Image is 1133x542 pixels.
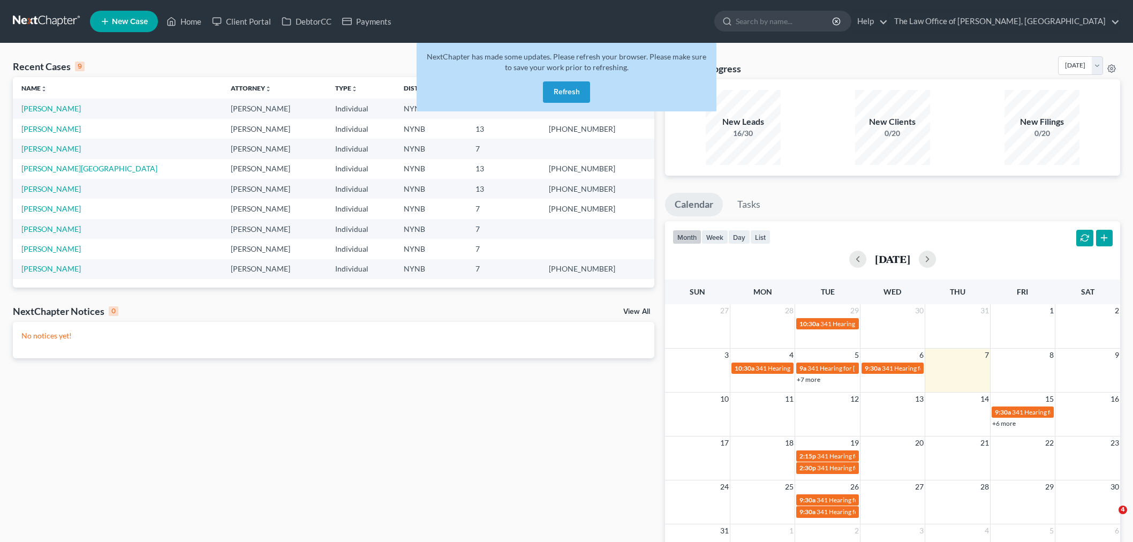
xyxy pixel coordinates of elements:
[427,52,706,72] span: NextChapter has made some updates. Please refresh your browser. Please make sure to save your wor...
[337,12,397,31] a: Payments
[467,119,540,139] td: 13
[914,393,925,405] span: 13
[799,496,815,504] span: 9:30a
[222,159,327,179] td: [PERSON_NAME]
[849,393,860,405] span: 12
[21,104,81,113] a: [PERSON_NAME]
[161,12,207,31] a: Home
[395,159,467,179] td: NYNB
[853,349,860,362] span: 5
[852,12,888,31] a: Help
[665,193,723,216] a: Calendar
[984,524,990,537] span: 4
[13,60,85,73] div: Recent Cases
[222,199,327,219] td: [PERSON_NAME]
[865,364,881,372] span: 9:30a
[222,179,327,199] td: [PERSON_NAME]
[1044,393,1055,405] span: 15
[875,253,910,265] h2: [DATE]
[799,452,816,460] span: 2:15p
[979,436,990,449] span: 21
[719,436,730,449] span: 17
[21,204,81,213] a: [PERSON_NAME]
[395,99,467,118] td: NYNB
[467,139,540,159] td: 7
[784,304,795,317] span: 28
[21,184,81,193] a: [PERSON_NAME]
[351,86,358,92] i: unfold_more
[21,144,81,153] a: [PERSON_NAME]
[327,219,395,239] td: Individual
[112,18,148,26] span: New Case
[914,304,925,317] span: 30
[918,524,925,537] span: 3
[984,349,990,362] span: 7
[1048,349,1055,362] span: 8
[1109,393,1120,405] span: 16
[1044,436,1055,449] span: 22
[753,287,772,296] span: Mon
[849,480,860,493] span: 26
[1012,408,1108,416] span: 341 Hearing for [PERSON_NAME]
[1017,287,1028,296] span: Fri
[623,308,650,315] a: View All
[395,219,467,239] td: NYNB
[690,287,705,296] span: Sun
[276,12,337,31] a: DebtorCC
[395,119,467,139] td: NYNB
[817,464,913,472] span: 341 Hearing for [PERSON_NAME]
[327,139,395,159] td: Individual
[327,199,395,219] td: Individual
[467,219,540,239] td: 7
[719,393,730,405] span: 10
[404,84,439,92] a: Districtunfold_more
[540,159,654,179] td: [PHONE_NUMBER]
[540,259,654,279] td: [PHONE_NUMBER]
[327,99,395,118] td: Individual
[1048,524,1055,537] span: 5
[979,480,990,493] span: 28
[222,119,327,139] td: [PERSON_NAME]
[395,239,467,259] td: NYNB
[109,306,118,316] div: 0
[395,179,467,199] td: NYNB
[231,84,271,92] a: Attorneyunfold_more
[395,139,467,159] td: NYNB
[799,320,819,328] span: 10:30a
[788,349,795,362] span: 4
[327,179,395,199] td: Individual
[265,86,271,92] i: unfold_more
[41,86,47,92] i: unfold_more
[735,364,754,372] span: 10:30a
[75,62,85,71] div: 9
[543,81,590,103] button: Refresh
[701,230,728,244] button: week
[788,524,795,537] span: 1
[21,164,157,173] a: [PERSON_NAME][GEOGRAPHIC_DATA]
[728,230,750,244] button: day
[756,364,851,372] span: 341 Hearing for [PERSON_NAME]
[719,524,730,537] span: 31
[719,304,730,317] span: 27
[222,259,327,279] td: [PERSON_NAME]
[222,239,327,259] td: [PERSON_NAME]
[719,480,730,493] span: 24
[723,349,730,362] span: 3
[883,287,901,296] span: Wed
[21,124,81,133] a: [PERSON_NAME]
[1109,436,1120,449] span: 23
[817,452,948,460] span: 341 Hearing for [PERSON_NAME], Frayddelith
[327,239,395,259] td: Individual
[995,408,1011,416] span: 9:30a
[467,159,540,179] td: 13
[807,364,903,372] span: 341 Hearing for [PERSON_NAME]
[1004,128,1079,139] div: 0/20
[540,119,654,139] td: [PHONE_NUMBER]
[207,12,276,31] a: Client Portal
[784,436,795,449] span: 18
[979,393,990,405] span: 14
[817,496,912,504] span: 341 Hearing for [PERSON_NAME]
[799,364,806,372] span: 9a
[467,239,540,259] td: 7
[784,480,795,493] span: 25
